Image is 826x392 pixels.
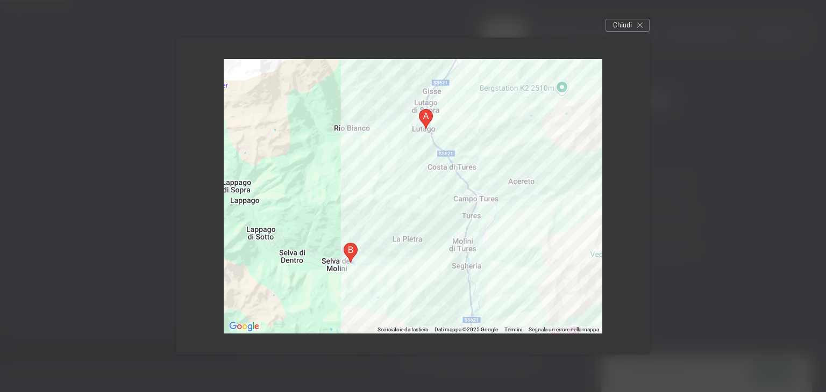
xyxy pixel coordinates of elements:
[504,326,522,332] a: Termini (si apre in una nuova scheda)
[226,320,262,333] a: Visualizza questa zona in Google Maps (in una nuova finestra)
[226,320,262,333] img: Google
[529,326,599,332] a: Segnala un errore nella mappa
[419,109,433,129] div: Via del Paese, 11, 39030 Lutago BZ, Italia
[435,326,498,332] span: Dati mappa ©2025 Google
[344,243,358,263] div: Strada Paese, 4, 21088 Selva dei Molini BZ, Italia
[378,326,428,333] button: Scorciatoie da tastiera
